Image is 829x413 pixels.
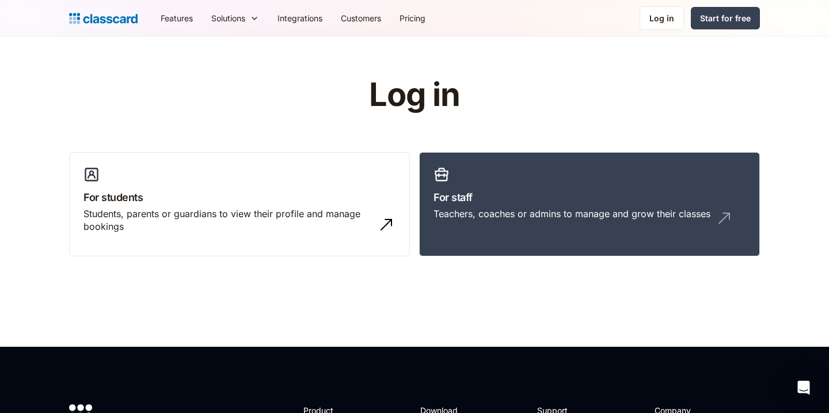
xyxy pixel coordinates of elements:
div: Teachers, coaches or admins to manage and grow their classes [433,207,710,220]
a: Integrations [268,5,332,31]
div: Log in [649,12,674,24]
a: For studentsStudents, parents or guardians to view their profile and manage bookings [69,152,410,257]
h3: For staff [433,190,746,205]
div: Students, parents or guardians to view their profile and manage bookings [83,207,372,233]
a: Log in [640,6,684,30]
div: Solutions [211,12,245,24]
div: Open Intercom Messenger [790,374,817,401]
h1: Log in [232,77,598,113]
a: Pricing [390,5,435,31]
a: Features [151,5,202,31]
div: Start for free [700,12,751,24]
a: For staffTeachers, coaches or admins to manage and grow their classes [419,152,760,257]
div: Solutions [202,5,268,31]
h3: For students [83,190,396,205]
a: Customers [332,5,390,31]
a: home [69,10,138,26]
a: Start for free [691,7,760,29]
